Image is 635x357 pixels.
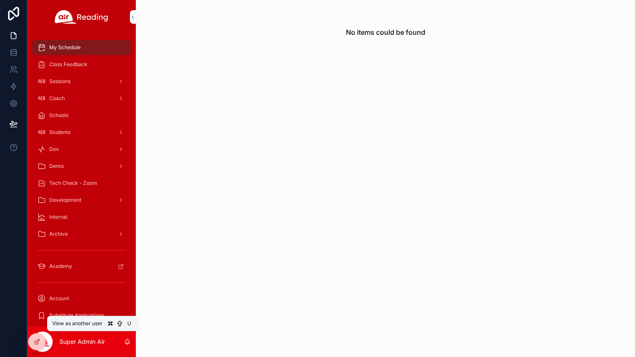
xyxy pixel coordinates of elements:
span: Demo [49,163,64,170]
div: scrollable content [27,34,136,326]
span: View as another user [52,320,103,327]
a: Archive [32,226,131,242]
span: Internal [49,214,67,220]
a: Substitute Applications [32,308,131,323]
span: My Schedule [49,44,81,51]
h2: No items could be found [346,27,425,37]
a: Demo [32,159,131,174]
a: Sessions [32,74,131,89]
p: Super Admin Air [59,337,105,346]
span: Development [49,197,81,204]
a: Coach [32,91,131,106]
a: Schools [32,108,131,123]
span: Archive [49,231,68,237]
span: Sessions [49,78,70,85]
a: Internal [32,209,131,225]
span: Class Feedback [49,61,87,68]
span: Account [49,295,69,302]
img: App logo [55,10,108,24]
span: Academy [49,263,72,270]
span: Tech Check - Zoom [49,180,97,187]
a: My Schedule [32,40,131,55]
a: Academy [32,259,131,274]
span: Students [49,129,70,136]
span: U [126,320,132,327]
a: Dev [32,142,131,157]
a: Students [32,125,131,140]
a: Account [32,291,131,306]
a: Class Feedback [32,57,131,72]
a: Development [32,192,131,208]
a: Tech Check - Zoom [32,176,131,191]
span: Coach [49,95,65,102]
span: Substitute Applications [49,312,104,319]
span: Schools [49,112,68,119]
span: Dev [49,146,59,153]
